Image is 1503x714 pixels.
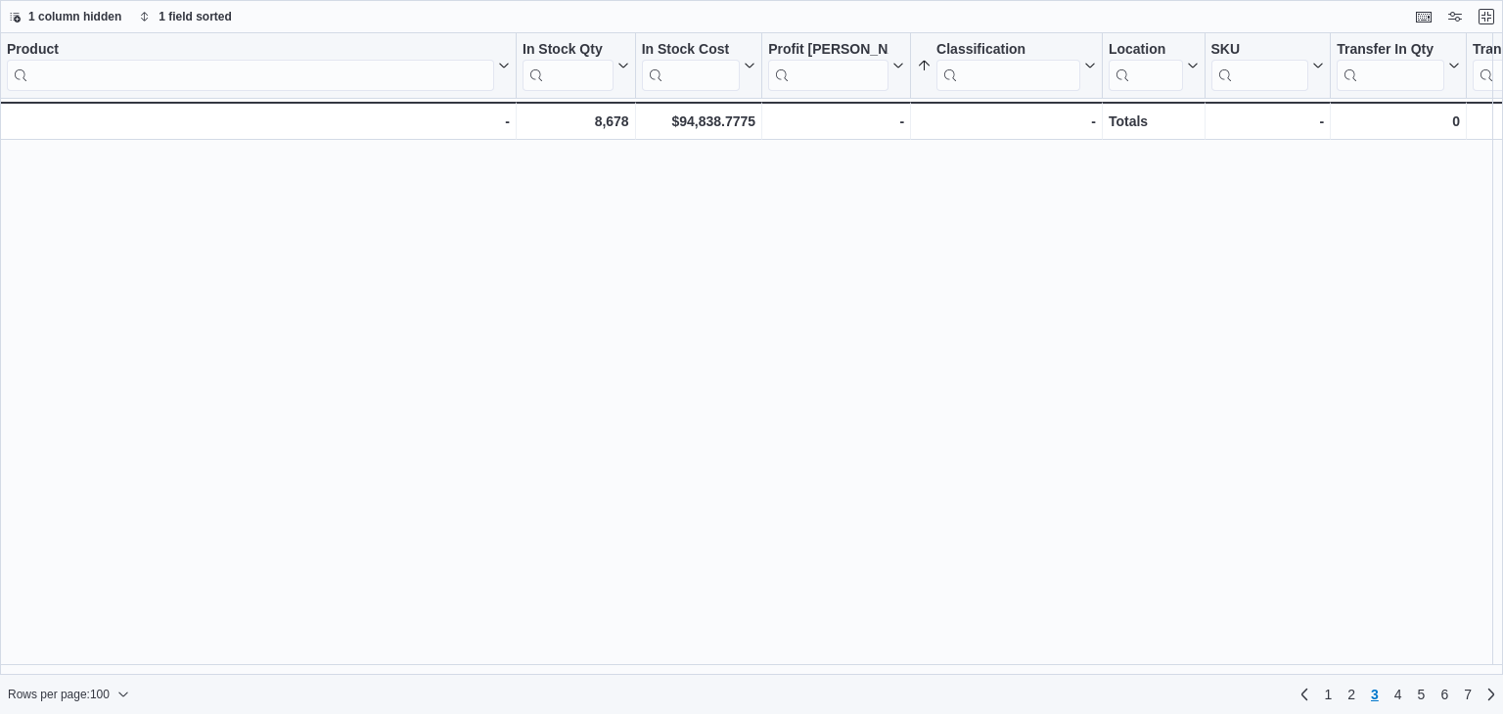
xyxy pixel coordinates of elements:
[1371,685,1379,704] span: 3
[642,41,755,91] button: In Stock Cost
[1443,5,1467,28] button: Display options
[768,41,888,91] div: Profit Margin (%)
[523,110,629,133] div: 8,678
[936,41,1080,91] div: Classification
[1475,5,1498,28] button: Exit fullscreen
[1456,679,1480,710] a: Page 7 of 7
[642,41,740,91] div: In Stock Cost
[936,41,1080,60] div: Classification
[1337,41,1460,91] button: Transfer In Qty
[1109,110,1199,133] div: Totals
[1464,685,1472,704] span: 7
[523,41,614,91] div: In Stock Qty
[8,687,110,702] span: Rows per page : 100
[768,110,904,133] div: -
[7,41,494,91] div: Product
[1387,679,1410,710] a: Page 4 of 7
[1347,685,1355,704] span: 2
[642,41,740,60] div: In Stock Cost
[768,41,888,60] div: Profit [PERSON_NAME] (%)
[1109,41,1183,91] div: Location
[1410,679,1434,710] a: Page 5 of 7
[1324,685,1332,704] span: 1
[1337,41,1444,91] div: Transfer In Qty
[1440,685,1448,704] span: 6
[1394,685,1402,704] span: 4
[523,41,629,91] button: In Stock Qty
[1109,41,1199,91] button: Location
[917,41,1096,91] button: Classification
[1363,679,1387,710] button: Page 3 of 7
[1109,41,1183,60] div: Location
[523,41,614,60] div: In Stock Qty
[1480,683,1503,706] a: Next page
[1412,5,1435,28] button: Keyboard shortcuts
[1316,679,1340,710] a: Page 1 of 7
[1211,41,1309,60] div: SKU
[1211,110,1325,133] div: -
[7,41,494,60] div: Product
[1337,110,1460,133] div: 0
[768,41,904,91] button: Profit [PERSON_NAME] (%)
[1293,683,1316,706] a: Previous page
[1340,679,1363,710] a: Page 2 of 7
[7,41,510,91] button: Product
[28,9,121,24] span: 1 column hidden
[1433,679,1456,710] a: Page 6 of 7
[159,9,232,24] span: 1 field sorted
[131,5,240,28] button: 1 field sorted
[642,110,755,133] div: $94,838.7775
[917,110,1096,133] div: -
[1,5,129,28] button: 1 column hidden
[1337,41,1444,60] div: Transfer In Qty
[6,110,510,133] div: -
[1316,679,1480,710] ul: Pagination for preceding grid
[1418,685,1426,704] span: 5
[1211,41,1325,91] button: SKU
[1293,679,1503,710] nav: Pagination for preceding grid
[1211,41,1309,91] div: SKU URL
